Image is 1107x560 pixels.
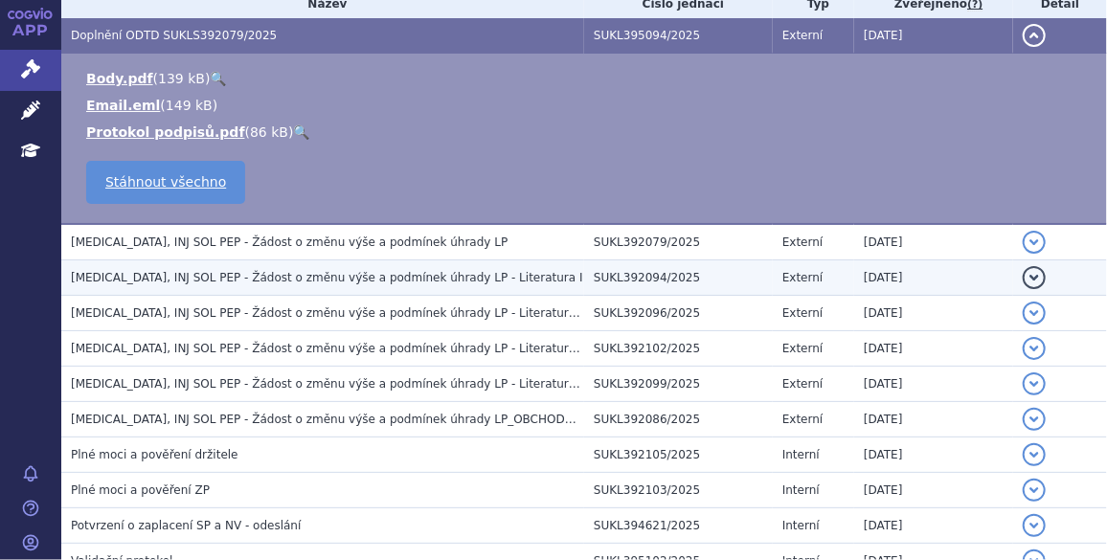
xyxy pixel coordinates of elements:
button: detail [1023,231,1046,254]
a: 🔍 [210,71,226,86]
span: Externí [782,377,823,391]
span: Externí [782,342,823,355]
span: 149 kB [166,98,213,113]
span: DUPIXENT, INJ SOL PEP - Žádost o změnu výše a podmínek úhrady LP - Literatura III [71,342,590,355]
a: Email.eml [86,98,160,113]
td: SUKL394621/2025 [584,508,773,544]
a: Stáhnout všechno [86,161,245,204]
td: SUKL392094/2025 [584,260,773,296]
span: Doplnění ODTD SUKLS392079/2025 [71,29,277,42]
li: ( ) [86,123,1088,142]
td: SUKL392103/2025 [584,473,773,508]
span: Plné moci a pověření držitele [71,448,238,461]
span: Interní [782,448,820,461]
span: Externí [782,413,823,426]
span: Plné moci a pověření ZP [71,483,210,497]
a: Protokol podpisů.pdf [86,124,245,140]
td: SUKL392096/2025 [584,296,773,331]
button: detail [1023,302,1046,325]
td: [DATE] [854,18,1013,54]
li: ( ) [86,96,1088,115]
span: DUPIXENT, INJ SOL PEP - Žádost o změnu výše a podmínek úhrady LP - Literatura II [71,306,586,320]
button: detail [1023,337,1046,360]
button: detail [1023,443,1046,466]
a: Body.pdf [86,71,153,86]
button: detail [1023,266,1046,289]
td: SUKL392102/2025 [584,331,773,367]
li: ( ) [86,69,1088,88]
span: Interní [782,519,820,532]
span: Externí [782,306,823,320]
td: [DATE] [854,473,1013,508]
span: DUPIXENT, INJ SOL PEP - Žádost o změnu výše a podmínek úhrady LP - Literatura I [71,271,583,284]
span: Externí [782,235,823,249]
td: SUKL392099/2025 [584,367,773,402]
td: [DATE] [854,508,1013,544]
td: [DATE] [854,402,1013,437]
button: detail [1023,24,1046,47]
td: SUKL392086/2025 [584,402,773,437]
span: DUPIXENT, INJ SOL PEP - Žádost o změnu výše a podmínek úhrady LP [71,235,508,249]
td: [DATE] [854,437,1013,473]
button: detail [1023,372,1046,395]
span: Potvrzení o zaplacení SP a NV - odeslání [71,519,301,532]
a: 🔍 [293,124,309,140]
span: Externí [782,271,823,284]
span: DUPIXENT, INJ SOL PEP - Žádost o změnu výše a podmínek úhrady LP - Literatura IV [71,377,591,391]
button: detail [1023,514,1046,537]
span: Externí [782,29,823,42]
td: SUKL392105/2025 [584,437,773,473]
td: [DATE] [854,224,1013,260]
button: detail [1023,408,1046,431]
span: Interní [782,483,820,497]
span: DUPIXENT, INJ SOL PEP - Žádost o změnu výše a podmínek úhrady LP_OBCHODNÍ TAJEMSTVÍ [71,413,641,426]
td: SUKL392079/2025 [584,224,773,260]
td: SUKL395094/2025 [584,18,773,54]
span: 139 kB [158,71,205,86]
td: [DATE] [854,331,1013,367]
button: detail [1023,479,1046,502]
td: [DATE] [854,260,1013,296]
td: [DATE] [854,367,1013,402]
span: 86 kB [250,124,288,140]
td: [DATE] [854,296,1013,331]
